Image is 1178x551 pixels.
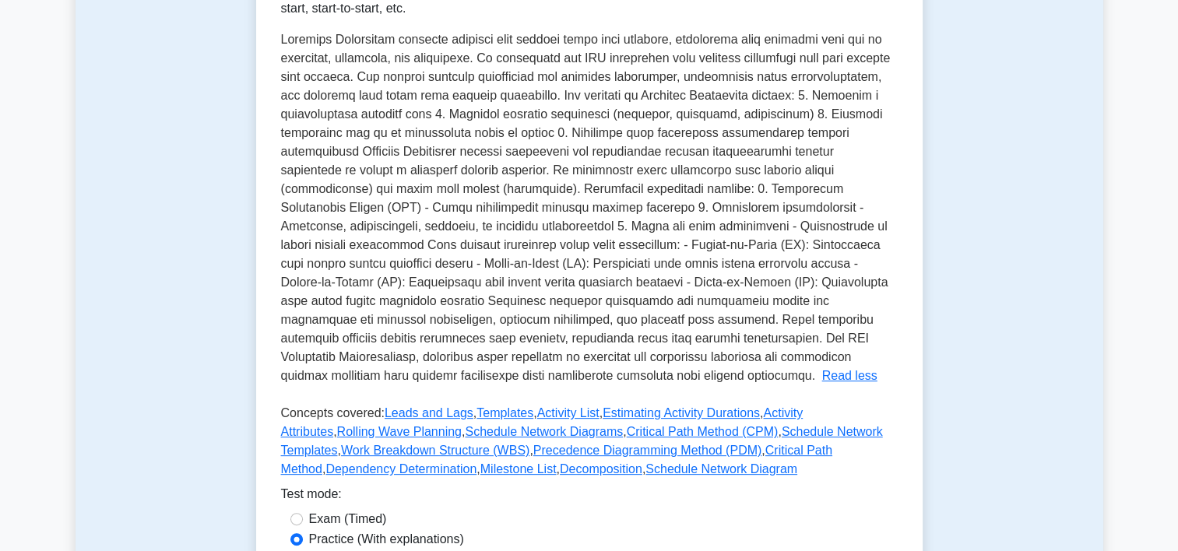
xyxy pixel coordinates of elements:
div: Test mode: [281,485,898,510]
a: Milestone List [480,462,557,476]
a: Dependency Determination [325,462,476,476]
label: Exam (Timed) [309,510,387,528]
p: Concepts covered: , , , , , , , , , , , , , , , [281,404,898,485]
a: Precedence Diagramming Method (PDM) [533,444,761,457]
a: Estimating Activity Durations [603,406,760,419]
span: Loremips Dolorsitam consecte adipisci elit seddoei tempo inci utlabore, etdolorema aliq enimadmi ... [281,33,891,382]
a: Rolling Wave Planning [337,425,462,438]
a: Leads and Lags [385,406,473,419]
a: Work Breakdown Structure (WBS) [341,444,529,457]
a: Schedule Network Diagram [645,462,797,476]
a: Decomposition [560,462,642,476]
button: Read less [822,367,877,385]
a: Templates [476,406,533,419]
a: Schedule Network Diagrams [465,425,623,438]
a: Activity List [537,406,600,419]
label: Practice (With explanations) [309,530,464,549]
a: Critical Path Method (CPM) [627,425,779,438]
